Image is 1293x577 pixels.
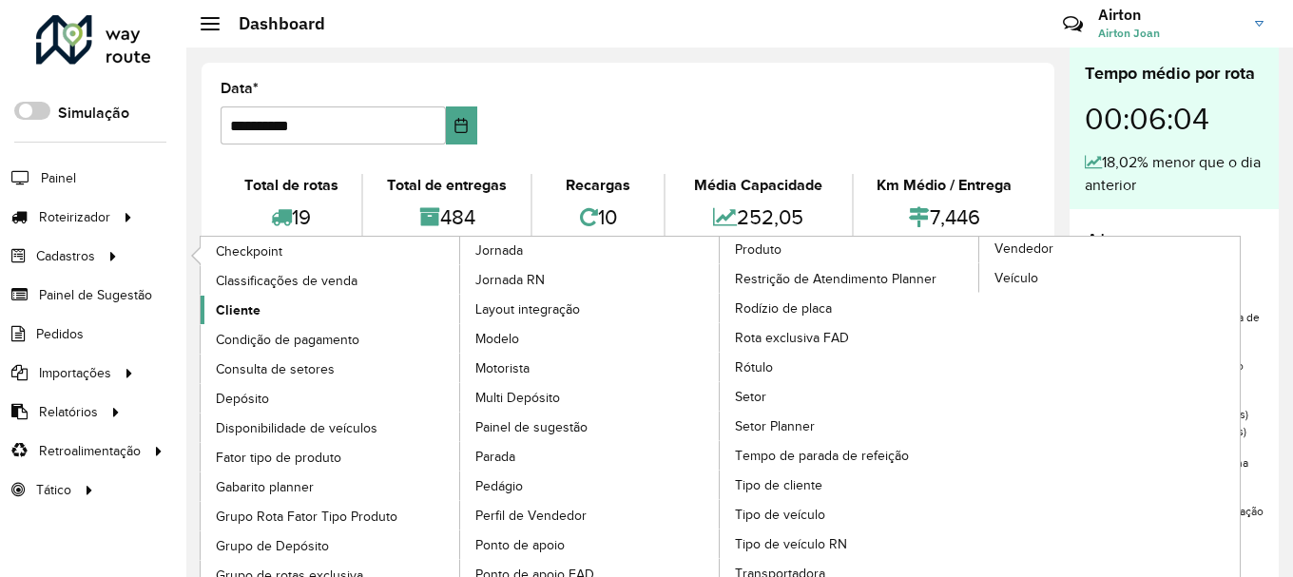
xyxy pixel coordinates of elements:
span: Roteirizador [39,207,110,227]
div: 00:06:04 [1085,87,1264,151]
div: Km Médio / Entrega [859,174,1031,197]
h2: Dashboard [220,13,325,34]
div: Recargas [537,174,659,197]
span: Rota exclusiva FAD [735,328,849,348]
a: Multi Depósito [460,383,721,412]
div: 252,05 [670,197,846,238]
a: Cliente [201,296,461,324]
span: Modelo [475,329,519,349]
span: Tipo de cliente [735,475,822,495]
div: 19 [225,197,357,238]
span: Cliente [216,300,261,320]
span: Fator tipo de produto [216,448,341,468]
a: Ponto de apoio [460,530,721,559]
a: Tipo de cliente [720,471,980,499]
a: Jornada RN [460,265,721,294]
a: Tipo de veículo RN [720,529,980,558]
a: Painel de sugestão [460,413,721,441]
span: Rodízio de placa [735,298,832,318]
span: Jornada RN [475,270,545,290]
button: Choose Date [446,106,477,144]
span: Condição de pagamento [216,330,359,350]
a: Disponibilidade de veículos [201,414,461,442]
span: Restrição de Atendimento Planner [735,269,936,289]
span: Retroalimentação [39,441,141,461]
span: Parada [475,447,515,467]
span: Painel de Sugestão [39,285,152,305]
a: Pedágio [460,471,721,500]
div: Tempo médio por rota [1085,61,1264,87]
span: Painel de sugestão [475,417,588,437]
span: Setor [735,387,766,407]
div: 10 [537,197,659,238]
span: Importações [39,363,111,383]
span: Rótulo [735,357,773,377]
a: Rótulo [720,353,980,381]
span: Tático [36,480,71,500]
a: Condição de pagamento [201,325,461,354]
span: Layout integração [475,299,580,319]
div: Média Capacidade [670,174,846,197]
a: Parada [460,442,721,471]
div: Total de entregas [368,174,525,197]
span: Produto [735,240,782,260]
span: Jornada [475,240,523,260]
a: Modelo [460,324,721,353]
a: Layout integração [460,295,721,323]
a: Rota exclusiva FAD [720,323,980,352]
a: Gabarito planner [201,472,461,501]
span: Grupo de Depósito [216,536,329,556]
label: Data [221,77,259,100]
span: Checkpoint [216,241,282,261]
span: Pedidos [36,324,84,344]
a: Restrição de Atendimento Planner [720,264,980,293]
span: Motorista [475,358,530,378]
span: Airton Joan [1098,25,1241,42]
span: Perfil de Vendedor [475,506,587,526]
span: Consulta de setores [216,359,335,379]
span: Classificações de venda [216,271,357,291]
a: Consulta de setores [201,355,461,383]
a: Fator tipo de produto [201,443,461,471]
a: Setor [720,382,980,411]
a: Contato Rápido [1052,4,1093,45]
a: Rodízio de placa [720,294,980,322]
a: Tipo de veículo [720,500,980,529]
div: 18,02% menor que o dia anterior [1085,151,1264,197]
span: Relatórios [39,402,98,422]
a: Grupo de Depósito [201,531,461,560]
span: Grupo Rota Fator Tipo Produto [216,507,397,527]
a: Motorista [460,354,721,382]
span: Cadastros [36,246,95,266]
a: Classificações de venda [201,266,461,295]
div: 7,446 [859,197,1031,238]
a: Depósito [201,384,461,413]
div: 484 [368,197,525,238]
h4: Alertas [1085,228,1264,256]
a: Tempo de parada de refeição [720,441,980,470]
span: Multi Depósito [475,388,560,408]
a: Perfil de Vendedor [460,501,721,529]
a: Checkpoint [201,237,461,265]
a: Veículo [979,263,1240,292]
div: Total de rotas [225,174,357,197]
span: Pedágio [475,476,523,496]
span: Gabarito planner [216,477,314,497]
a: Setor Planner [720,412,980,440]
span: Setor Planner [735,416,815,436]
a: Grupo Rota Fator Tipo Produto [201,502,461,530]
span: Disponibilidade de veículos [216,418,377,438]
span: Depósito [216,389,269,409]
span: Veículo [994,268,1038,288]
span: Ponto de apoio [475,535,565,555]
span: Painel [41,168,76,188]
span: Vendedor [994,239,1053,259]
span: Tipo de veículo RN [735,534,847,554]
label: Simulação [58,102,129,125]
h3: Airton [1098,6,1241,24]
span: Tempo de parada de refeição [735,446,909,466]
span: Tipo de veículo [735,505,825,525]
